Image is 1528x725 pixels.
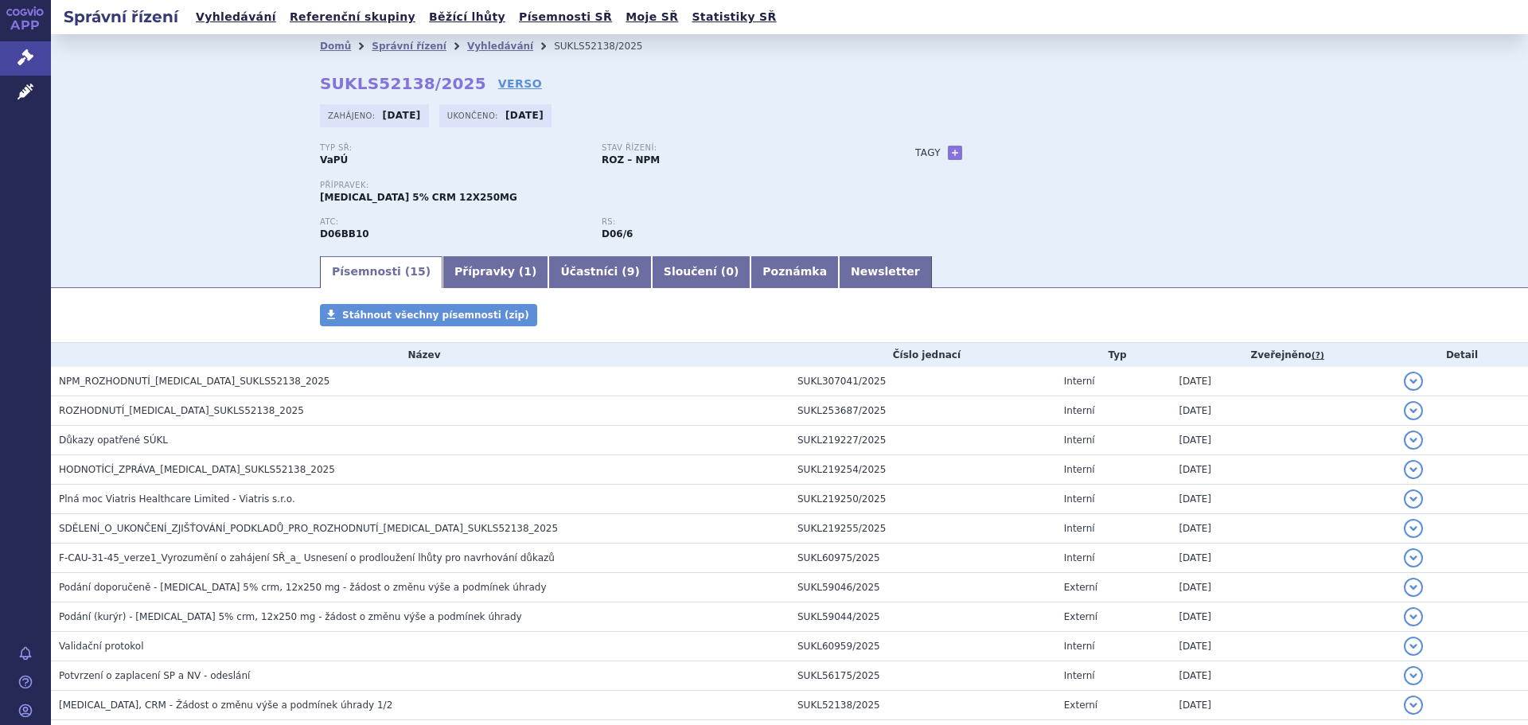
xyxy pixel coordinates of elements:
[1064,611,1097,622] span: Externí
[1064,405,1095,416] span: Interní
[59,670,250,681] span: Potvrzení o zaplacení SP a NV - odeslání
[328,109,378,122] span: Zahájeno:
[320,304,537,326] a: Stáhnout všechny písemnosti (zip)
[1171,544,1396,573] td: [DATE]
[789,573,1056,602] td: SUKL59046/2025
[1171,426,1396,455] td: [DATE]
[1064,552,1095,563] span: Interní
[789,367,1056,396] td: SUKL307041/2025
[59,435,168,446] span: Důkazy opatřené SÚKL
[467,41,533,52] a: Vyhledávání
[789,455,1056,485] td: SUKL219254/2025
[1064,523,1095,534] span: Interní
[59,552,555,563] span: F-CAU-31-45_verze1_Vyrozumění o zahájení SŘ_a_ Usnesení o prodloužení lhůty pro navrhování důkazů
[1404,578,1423,597] button: detail
[602,217,867,227] p: RS:
[1171,573,1396,602] td: [DATE]
[1171,661,1396,691] td: [DATE]
[424,6,510,28] a: Běžící lhůty
[789,661,1056,691] td: SUKL56175/2025
[285,6,420,28] a: Referenční skupiny
[59,523,558,534] span: SDĚLENÍ_O_UKONČENÍ_ZJIŠŤOVÁNÍ_PODKLADŮ_PRO_ROZHODNUTÍ_ALDARA_SUKLS52138_2025
[789,602,1056,632] td: SUKL59044/2025
[1171,632,1396,661] td: [DATE]
[627,265,635,278] span: 9
[652,256,750,288] a: Sloučení (0)
[320,256,442,288] a: Písemnosti (15)
[750,256,839,288] a: Poznámka
[320,154,348,166] strong: VaPÚ
[320,143,586,153] p: Typ SŘ:
[59,464,335,475] span: HODNOTÍCÍ_ZPRÁVA_ALDARA_SUKLS52138_2025
[948,146,962,160] a: +
[59,641,144,652] span: Validační protokol
[789,396,1056,426] td: SUKL253687/2025
[51,343,789,367] th: Název
[1171,343,1396,367] th: Zveřejněno
[320,181,883,190] p: Přípravek:
[1404,401,1423,420] button: detail
[320,217,586,227] p: ATC:
[1056,343,1171,367] th: Typ
[51,6,191,28] h2: Správní řízení
[789,343,1056,367] th: Číslo jednací
[1404,372,1423,391] button: detail
[498,76,542,92] a: VERSO
[1404,548,1423,567] button: detail
[726,265,734,278] span: 0
[789,544,1056,573] td: SUKL60975/2025
[548,256,651,288] a: Účastníci (9)
[59,376,329,387] span: NPM_ROZHODNUTÍ_ALDARA_SUKLS52138_2025
[1064,641,1095,652] span: Interní
[1171,691,1396,720] td: [DATE]
[1396,343,1528,367] th: Detail
[789,426,1056,455] td: SUKL219227/2025
[1404,666,1423,685] button: detail
[915,143,941,162] h3: Tagy
[1064,376,1095,387] span: Interní
[191,6,281,28] a: Vyhledávání
[1064,493,1095,505] span: Interní
[1171,514,1396,544] td: [DATE]
[1404,637,1423,656] button: detail
[1171,485,1396,514] td: [DATE]
[410,265,425,278] span: 15
[320,41,351,52] a: Domů
[789,632,1056,661] td: SUKL60959/2025
[1064,464,1095,475] span: Interní
[59,700,392,711] span: ALDARA, CRM - Žádost o změnu výše a podmínek úhrady 1/2
[687,6,781,28] a: Statistiky SŘ
[1404,607,1423,626] button: detail
[320,192,517,203] span: [MEDICAL_DATA] 5% CRM 12X250MG
[1404,696,1423,715] button: detail
[1171,455,1396,485] td: [DATE]
[59,493,295,505] span: Plná moc Viatris Healthcare Limited - Viatris s.r.o.
[789,485,1056,514] td: SUKL219250/2025
[839,256,932,288] a: Newsletter
[602,143,867,153] p: Stav řízení:
[505,110,544,121] strong: [DATE]
[59,405,304,416] span: ROZHODNUTÍ_ALDARA_SUKLS52138_2025
[442,256,548,288] a: Přípravky (1)
[789,514,1056,544] td: SUKL219255/2025
[59,582,547,593] span: Podání doporučeně - Aldara 5% crm, 12x250 mg - žádost o změnu výše a podmínek úhrady
[1064,435,1095,446] span: Interní
[602,154,660,166] strong: ROZ – NPM
[1404,460,1423,479] button: detail
[320,74,486,93] strong: SUKLS52138/2025
[554,34,663,58] li: SUKLS52138/2025
[1064,700,1097,711] span: Externí
[1064,670,1095,681] span: Interní
[514,6,617,28] a: Písemnosti SŘ
[1404,519,1423,538] button: detail
[342,310,529,321] span: Stáhnout všechny písemnosti (zip)
[372,41,446,52] a: Správní řízení
[789,691,1056,720] td: SUKL52138/2025
[621,6,683,28] a: Moje SŘ
[1404,489,1423,509] button: detail
[320,228,369,240] strong: IMIKVIMOD
[447,109,501,122] span: Ukončeno:
[1171,396,1396,426] td: [DATE]
[1312,350,1324,361] abbr: (?)
[383,110,421,121] strong: [DATE]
